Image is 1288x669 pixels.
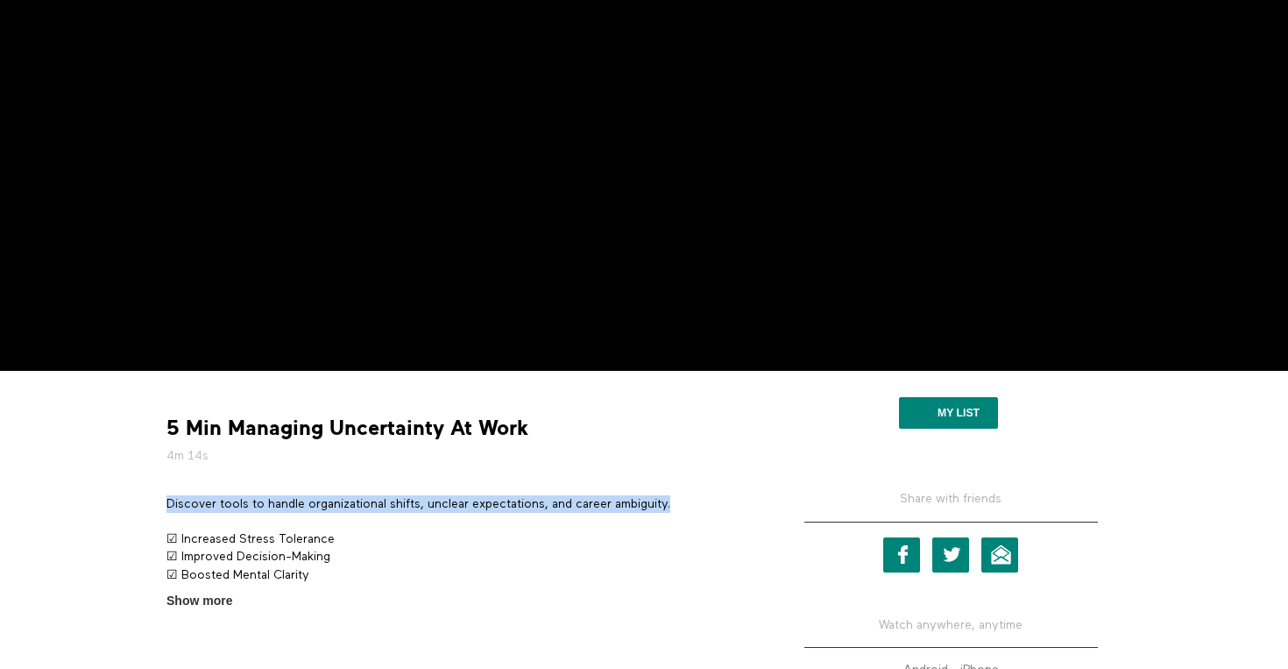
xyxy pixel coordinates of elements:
[166,415,528,442] strong: 5 Min Managing Uncertainty At Work
[804,603,1098,648] h5: Watch anywhere, anytime
[981,537,1018,573] a: Email
[166,495,754,513] p: Discover tools to handle organizational shifts, unclear expectations, and career ambiguity.
[804,490,1098,522] h5: Share with friends
[166,447,754,465] h5: 4m 14s
[166,592,232,610] span: Show more
[899,397,998,429] button: My list
[932,537,969,573] a: Twitter
[883,537,920,573] a: Facebook
[166,530,754,584] p: ☑ Increased Stress Tolerance ☑ Improved Decision-Making ☑ Boosted Mental Clarity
